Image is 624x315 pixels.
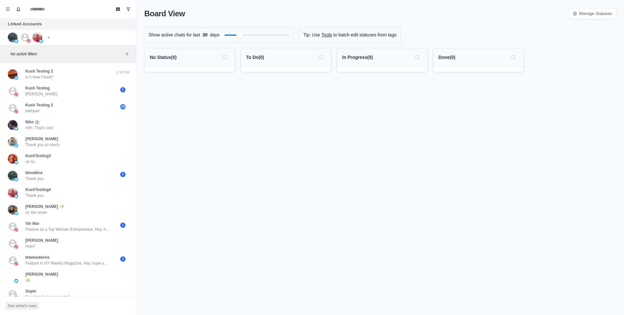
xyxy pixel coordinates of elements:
p: Show active chats for last [149,32,200,38]
a: Tools [321,32,332,38]
p: on the onset [25,210,47,215]
p: Ahh. That's cool [25,125,53,131]
img: picture [27,39,31,43]
img: picture [14,110,18,114]
p: 2:10 PM [115,70,131,75]
img: picture [14,279,18,283]
span: 2 [120,172,125,177]
p: 😂 [25,277,30,283]
img: picture [14,211,18,215]
div: Filter by activity days [236,32,243,38]
p: tetemedeiros [25,254,50,260]
img: picture [14,296,18,300]
span: 30 [200,32,210,38]
img: picture [14,228,18,232]
span: 1 [120,223,125,228]
p: In Progress ( 0 ) [342,54,373,61]
p: uh hu [25,159,35,165]
span: 1 [120,87,125,92]
button: Board View [113,4,123,14]
span: 1 [120,256,125,262]
img: picture [8,137,18,147]
button: Search [412,52,422,62]
p: [PERSON_NAME] [25,91,58,97]
img: picture [8,33,18,42]
button: Search [316,52,326,62]
p: [PERSON_NAME] [25,271,58,277]
img: picture [8,205,18,214]
p: To Do ( 0 ) [246,54,264,61]
button: Add account [45,34,53,41]
p: Sophi [25,288,36,294]
img: picture [39,39,43,43]
img: picture [8,120,18,130]
img: picture [8,154,18,164]
a: Manage Statuses [568,8,616,19]
p: Kush Testing [25,85,50,91]
p: Board View [144,8,185,20]
p: Linked Accounts [8,21,42,27]
p: No Status ( 0 ) [150,54,176,61]
p: Thank you so much [25,142,59,148]
img: picture [8,69,18,79]
img: picture [14,194,18,198]
p: days [210,32,220,38]
p: [PERSON_NAME] 🍜 [25,204,64,210]
img: picture [14,39,18,43]
p: Feature as a Top Woman Entrepreneur. Hey, hope you are doing well! We are doing a special feature... [25,226,110,232]
p: Vin Mar [25,221,39,226]
button: Search [219,52,230,62]
p: KushTesting4 [25,187,51,193]
p: hellopw! [25,108,40,114]
img: picture [14,177,18,181]
img: picture [14,93,18,97]
p: Thank you [25,176,44,182]
p: bloodline [25,170,43,176]
p: How? [25,243,35,249]
button: See what's new [5,302,39,310]
p: No active filters [10,51,123,57]
p: Tip: Use [303,32,320,38]
button: Search [508,52,518,62]
img: picture [8,188,18,198]
p: [PERSON_NAME] [25,238,58,243]
p: [PERSON_NAME] [25,136,58,142]
button: Add filters [123,50,131,58]
button: Menu [3,4,13,14]
img: picture [8,272,18,282]
img: picture [14,127,18,130]
p: Kush Testing 2 [25,68,53,74]
img: picture [8,171,18,181]
span: 29 [120,104,125,109]
p: Kush Testing 2 [25,102,53,108]
p: to batch edit statuses from tags [333,32,397,38]
p: KushTesting3 [25,153,51,159]
button: Notifications [13,4,23,14]
img: picture [14,160,18,164]
button: Show unread conversations [123,4,134,14]
p: Is it Now Fixed? [25,74,53,80]
p: Thank you [25,193,44,199]
img: picture [14,245,18,249]
p: Niko 🏰 [25,119,40,125]
p: Feature In NY Weekly Magazine. Hey, hope you are doing well! We are doing a special feature in co... [25,260,110,266]
img: picture [14,144,18,147]
p: But what do I have to do? [25,294,70,300]
img: picture [14,76,18,80]
img: picture [14,262,18,266]
p: Done ( 0 ) [438,54,455,61]
img: picture [32,33,42,42]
